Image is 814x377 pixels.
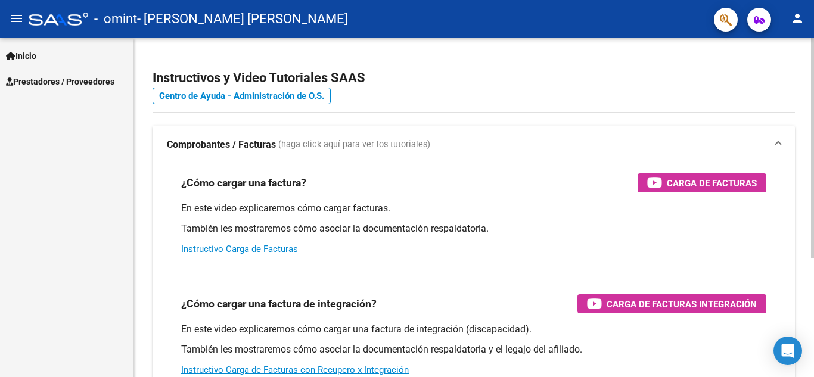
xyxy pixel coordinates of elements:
[181,323,766,336] p: En este video explicaremos cómo cargar una factura de integración (discapacidad).
[153,88,331,104] a: Centro de Ayuda - Administración de O.S.
[181,343,766,356] p: También les mostraremos cómo asociar la documentación respaldatoria y el legajo del afiliado.
[607,297,757,311] span: Carga de Facturas Integración
[181,244,298,254] a: Instructivo Carga de Facturas
[667,176,757,191] span: Carga de Facturas
[790,11,804,26] mat-icon: person
[94,6,137,32] span: - omint
[6,49,36,63] span: Inicio
[6,75,114,88] span: Prestadores / Proveedores
[167,138,276,151] strong: Comprobantes / Facturas
[577,294,766,313] button: Carga de Facturas Integración
[181,202,766,215] p: En este video explicaremos cómo cargar facturas.
[773,337,802,365] div: Open Intercom Messenger
[278,138,430,151] span: (haga click aquí para ver los tutoriales)
[181,364,409,375] a: Instructivo Carga de Facturas con Recupero x Integración
[10,11,24,26] mat-icon: menu
[137,6,348,32] span: - [PERSON_NAME] [PERSON_NAME]
[181,175,306,191] h3: ¿Cómo cargar una factura?
[153,67,795,89] h2: Instructivos y Video Tutoriales SAAS
[153,126,795,164] mat-expansion-panel-header: Comprobantes / Facturas (haga click aquí para ver los tutoriales)
[181,222,766,235] p: También les mostraremos cómo asociar la documentación respaldatoria.
[181,295,377,312] h3: ¿Cómo cargar una factura de integración?
[638,173,766,192] button: Carga de Facturas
